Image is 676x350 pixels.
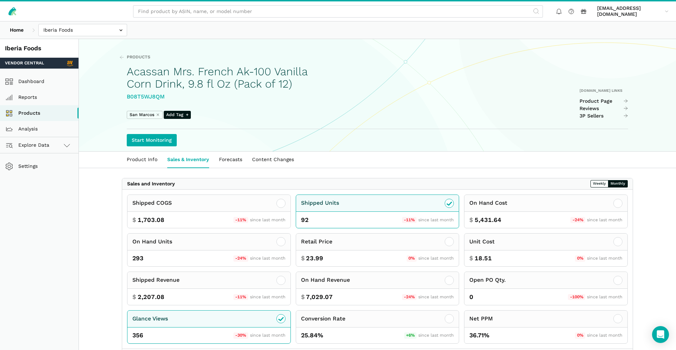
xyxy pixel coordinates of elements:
[132,293,136,301] span: $
[475,216,501,224] span: 5,431.64
[233,332,248,339] span: -30%
[214,152,247,168] a: Forecasts
[127,195,291,228] button: Shipped COGS $ 1,703.08 -11% since last month
[5,44,74,53] div: Iberia Foods
[587,217,622,222] span: since last month
[475,254,492,263] span: 18.51
[580,106,628,112] a: Reviews
[469,237,495,246] div: Unit Cost
[306,254,323,263] span: 23.99
[138,293,164,301] span: 2,207.08
[301,254,305,263] span: $
[587,294,622,299] span: since last month
[122,152,162,168] a: Product Info
[233,255,248,262] span: -24%
[5,60,44,66] span: Vendor Central
[132,331,143,340] span: 356
[296,233,459,267] button: Retail Price $ 23.99 0% since last month
[119,54,150,61] a: Products
[404,332,417,339] span: +6%
[132,254,143,263] span: 293
[233,294,248,300] span: -11%
[127,310,291,344] button: Glance Views 356 -30% since last month
[250,217,286,222] span: since last month
[127,181,175,187] div: Sales and Inventory
[127,54,150,61] span: Products
[247,152,299,168] a: Content Changes
[127,65,333,90] h1: Acassan Mrs. French Ak-100 Vanilla Corn Drink, 9.8 fl Oz (Pack of 12)
[132,237,172,246] div: On Hand Units
[418,333,454,338] span: since last month
[407,255,417,262] span: 0%
[469,216,473,224] span: $
[132,199,172,208] div: Shipped COGS
[301,314,345,323] div: Conversion Rate
[301,276,350,285] div: On Hand Revenue
[402,294,417,300] span: -24%
[469,276,506,285] div: Open PO Qty.
[133,5,543,18] input: Find product by ASIN, name, or model number
[464,195,628,228] button: On Hand Cost $ 5,431.64 -24% since last month
[132,216,136,224] span: $
[138,216,164,224] span: 1,703.08
[597,5,662,18] span: [EMAIL_ADDRESS][DOMAIN_NAME]
[5,24,29,36] a: Home
[296,195,459,228] button: Shipped Units 92 -11% since last month
[186,112,188,118] span: +
[127,233,291,267] button: On Hand Units 293 -24% since last month
[469,331,489,340] span: 36.71%
[296,310,459,344] button: Conversion Rate 25.84% +6% since last month
[301,216,308,224] span: 92
[250,256,286,261] span: since last month
[580,113,628,119] a: 3P Sellers
[587,333,622,338] span: since last month
[469,199,507,208] div: On Hand Cost
[130,112,154,118] span: San Marcos
[575,332,585,339] span: 0%
[250,333,286,338] span: since last month
[469,293,473,301] span: 0
[418,294,454,299] span: since last month
[418,256,454,261] span: since last month
[301,331,323,340] span: 25.84%
[132,314,168,323] div: Glance Views
[127,93,333,101] div: B08T5WJ8QM
[250,294,286,299] span: since last month
[464,233,628,267] button: Unit Cost $ 18.51 0% since last month
[127,272,291,305] button: Shipped Revenue $ 2,207.08 -11% since last month
[469,314,493,323] div: Net PPM
[162,152,214,168] a: Sales & Inventory
[580,88,628,93] div: [DOMAIN_NAME] Links
[301,293,305,301] span: $
[296,272,459,305] button: On Hand Revenue $ 7,029.07 -24% since last month
[301,199,339,208] div: Shipped Units
[402,217,417,223] span: -11%
[587,256,622,261] span: since last month
[306,293,333,301] span: 7,029.07
[464,310,628,344] button: Net PPM 36.71% 0% since last month
[418,217,454,222] span: since last month
[164,111,191,119] span: Add Tag
[7,141,49,149] span: Explore Data
[132,276,180,285] div: Shipped Revenue
[590,180,608,187] button: Weekly
[301,237,332,246] div: Retail Price
[652,326,669,343] div: Open Intercom Messenger
[469,254,473,263] span: $
[568,294,585,300] span: -100%
[233,217,248,223] span: -11%
[595,4,671,19] a: [EMAIL_ADDRESS][DOMAIN_NAME]
[156,112,159,118] button: ⨯
[38,24,127,36] input: Iberia Foods
[464,272,628,305] button: Open PO Qty. 0 -100% since last month
[608,180,628,187] button: Monthly
[575,255,585,262] span: 0%
[580,98,628,104] a: Product Page
[127,134,177,146] a: Start Monitoring
[570,217,585,223] span: -24%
